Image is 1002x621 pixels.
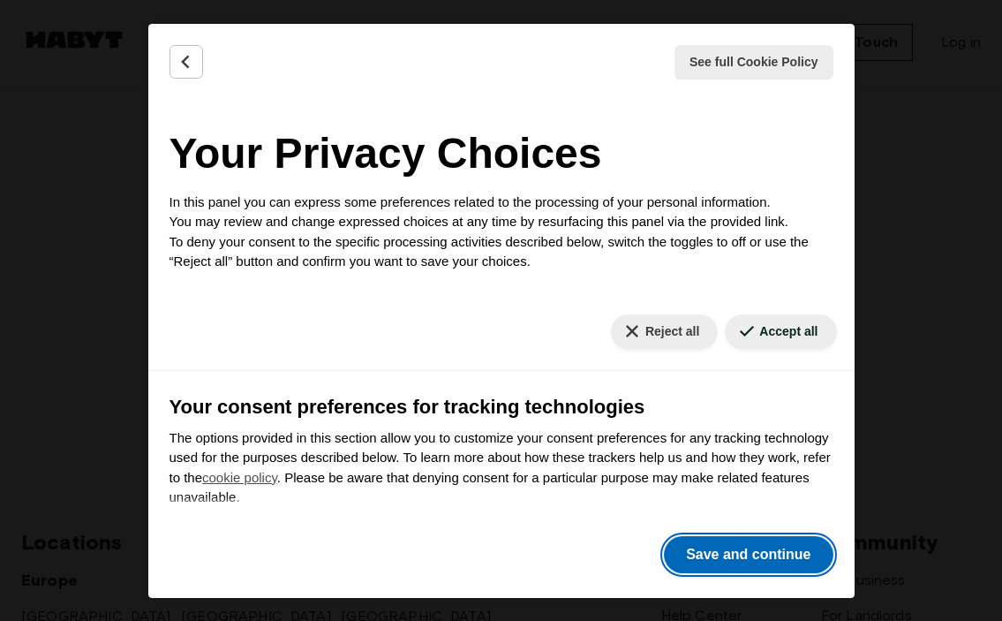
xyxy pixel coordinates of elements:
button: Save and continue [664,536,832,573]
button: Back [170,45,203,79]
button: See full Cookie Policy [674,45,833,80]
p: The options provided in this section allow you to customize your consent preferences for any trac... [170,428,833,508]
button: Accept all [725,314,836,349]
span: See full Cookie Policy [689,53,818,72]
h3: Your consent preferences for tracking technologies [170,392,833,421]
button: Reject all [611,314,718,349]
h2: Your Privacy Choices [170,122,833,186]
p: In this panel you can express some preferences related to the processing of your personal informa... [170,193,833,272]
a: cookie policy [202,470,277,485]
